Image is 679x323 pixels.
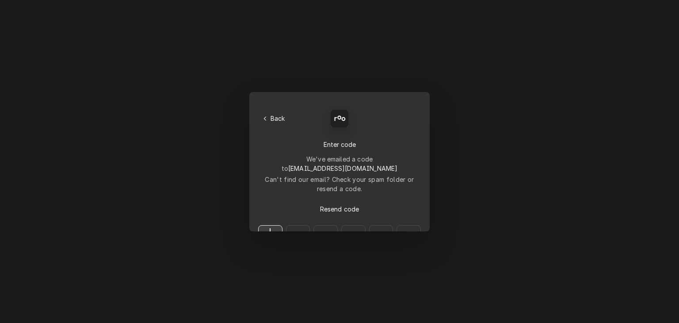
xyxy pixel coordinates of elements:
span: Resend code [318,204,361,214]
button: Resend code [258,201,421,217]
div: Enter code [258,140,421,149]
span: Back [269,114,287,123]
div: Can't find our email? Check your spam folder or resend a code. [258,175,421,193]
div: We've emailed a code [258,154,421,173]
button: Back [258,112,290,125]
span: to [282,165,398,172]
span: [EMAIL_ADDRESS][DOMAIN_NAME] [288,165,397,172]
